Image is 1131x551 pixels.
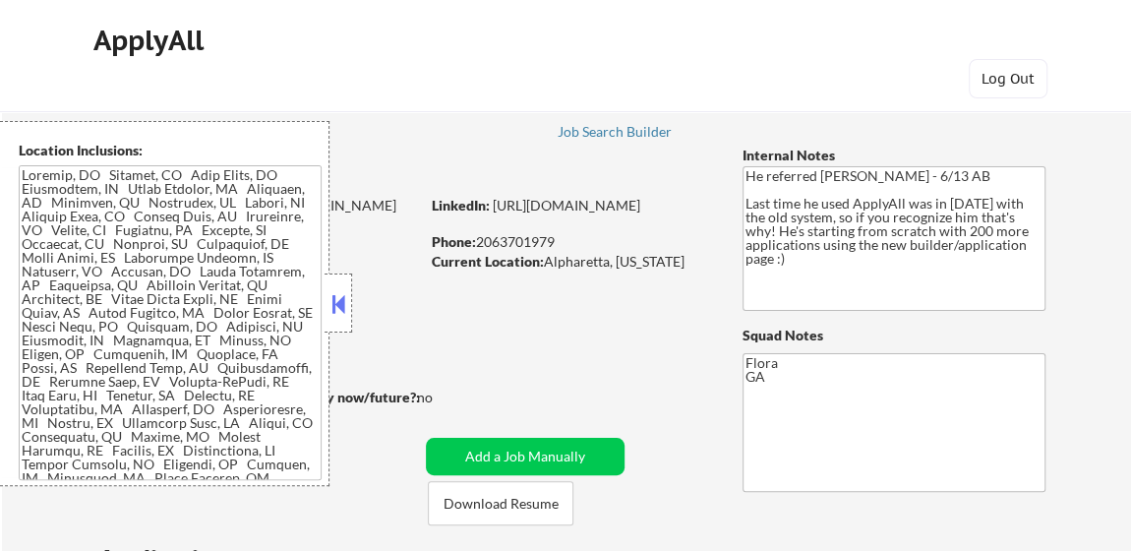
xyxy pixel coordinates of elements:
div: no [417,388,473,407]
button: Add a Job Manually [426,438,625,475]
button: Download Resume [428,481,573,525]
div: Location Inclusions: [19,141,322,160]
strong: LinkedIn: [432,197,490,214]
a: Job Search Builder [557,124,672,144]
div: Internal Notes [743,146,1045,165]
div: Job Search Builder [557,125,672,139]
a: [URL][DOMAIN_NAME] [493,197,640,214]
div: Alpharetta, [US_STATE] [432,252,710,272]
div: 2063701979 [432,232,710,252]
div: ApplyAll [93,24,209,57]
div: Squad Notes [743,326,1045,345]
strong: Current Location: [432,253,544,270]
strong: Phone: [432,233,476,250]
button: Log Out [969,59,1047,98]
